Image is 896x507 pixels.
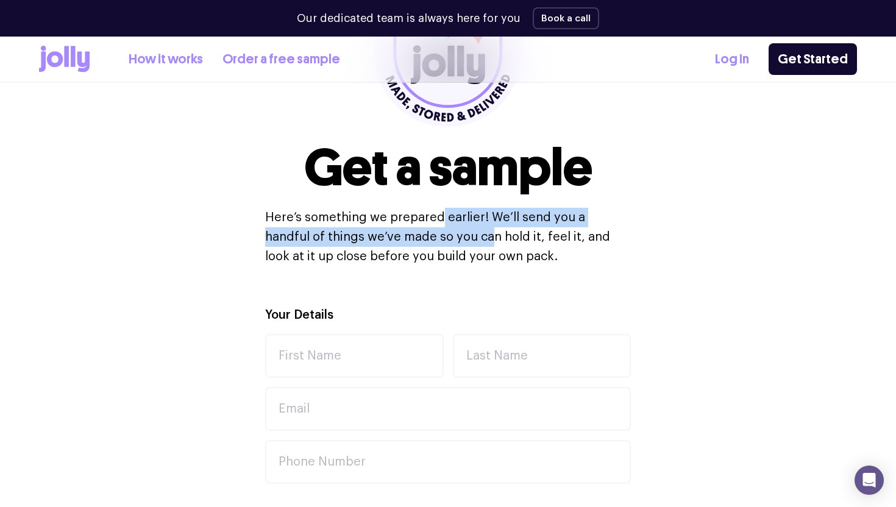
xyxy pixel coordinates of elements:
p: Here’s something we prepared earlier! We’ll send you a handful of things we’ve made so you can ho... [265,208,631,266]
a: Get Started [769,43,857,75]
button: Book a call [533,7,599,29]
a: How it works [129,49,203,69]
h1: Get a sample [304,142,592,193]
a: Order a free sample [222,49,340,69]
p: Our dedicated team is always here for you [297,10,521,27]
div: Open Intercom Messenger [855,466,884,495]
label: Your Details [265,307,333,324]
a: Log In [715,49,749,69]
